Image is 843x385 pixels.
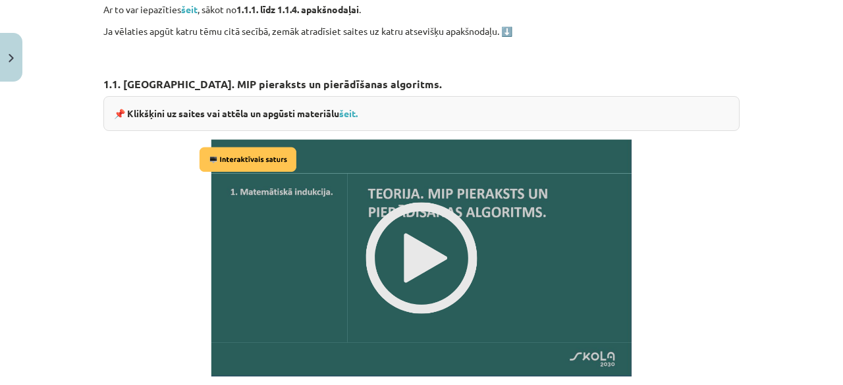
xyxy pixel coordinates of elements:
p: Ar to var iepazīties , sākot no . [103,3,740,16]
strong: 1.1. [GEOGRAPHIC_DATA]. MIP pieraksts un pierādīšanas algoritms. [103,77,442,91]
strong: 1.1.1. līdz 1.1.4. apakšnodaļai [236,3,359,15]
a: šeit [181,3,198,15]
strong: 📌 Klikšķini uz saites vai attēla un apgūsti materiālu [114,107,358,119]
a: šeit. [339,107,358,119]
img: icon-close-lesson-0947bae3869378f0d4975bcd49f059093ad1ed9edebbc8119c70593378902aed.svg [9,54,14,63]
p: Ja vēlaties apgūt katru tēmu citā secībā, zemāk atradīsiet saites uz katru atsevišķu apakšnodaļu. ⬇️ [103,24,740,38]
